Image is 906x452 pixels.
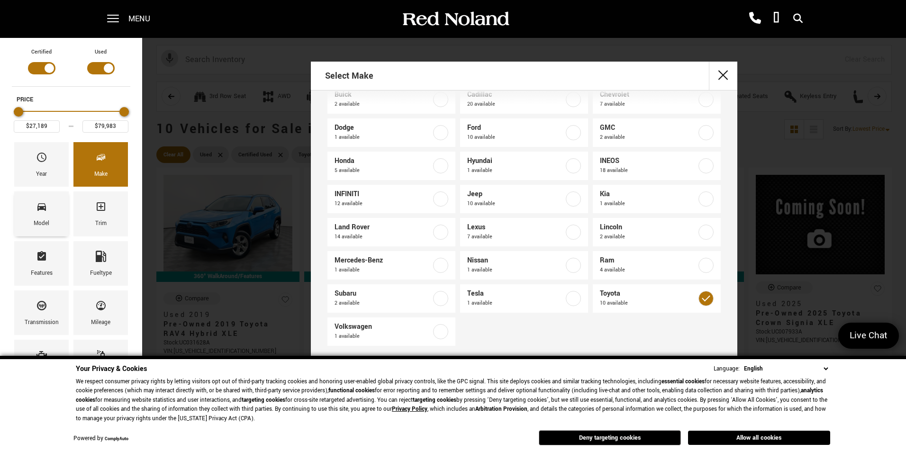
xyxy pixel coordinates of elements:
div: Make [94,169,108,180]
span: 1 available [335,332,431,341]
select: Language Select [742,364,830,374]
strong: functional cookies [328,387,375,395]
span: Chevrolet [600,90,697,99]
button: close [709,62,737,90]
span: Buick [335,90,431,99]
span: Jeep [467,190,564,199]
a: Nissan1 available [460,251,588,280]
input: Maximum [82,120,128,133]
div: MileageMileage [73,290,128,335]
strong: Arbitration Provision [475,405,527,413]
a: ComplyAuto [105,436,128,442]
span: Land Rover [335,223,431,232]
a: Ford10 available [460,118,588,147]
a: Chevrolet7 available [593,85,721,114]
h2: Select Make [325,63,373,89]
span: 7 available [600,99,697,109]
span: 2 available [600,232,697,242]
strong: essential cookies [661,378,705,386]
span: Volkswagen [335,322,431,332]
span: 10 available [467,199,564,208]
div: MakeMake [73,142,128,187]
span: Features [36,248,47,268]
a: Dodge1 available [327,118,455,147]
span: 1 available [467,166,564,175]
label: Certified [31,47,52,57]
span: 2 available [335,99,431,109]
div: Language: [714,366,740,372]
a: Cadillac20 available [460,85,588,114]
img: Red Noland Auto Group [401,11,510,27]
div: FeaturesFeatures [14,241,69,286]
a: Lincoln2 available [593,218,721,246]
div: YearYear [14,142,69,187]
strong: targeting cookies [242,396,285,404]
span: Ram [600,256,697,265]
span: Honda [335,156,431,166]
span: 10 available [467,133,564,142]
a: Hyundai1 available [460,152,588,180]
span: 1 available [335,133,431,142]
div: Trim [95,218,107,229]
a: Live Chat [838,323,899,349]
input: Minimum [14,120,60,133]
span: INFINITI [335,190,431,199]
a: Subaru2 available [327,284,455,313]
a: Land Rover14 available [327,218,455,246]
div: Year [36,169,47,180]
span: Transmission [36,298,47,317]
span: Toyota [600,289,697,298]
a: Kia1 available [593,185,721,213]
span: 5 available [335,166,431,175]
span: 18 available [600,166,697,175]
span: Lexus [467,223,564,232]
a: Privacy Policy [392,405,427,413]
a: Honda5 available [327,152,455,180]
button: Deny targeting cookies [539,430,681,445]
span: Make [95,149,107,169]
span: Hyundai [467,156,564,166]
span: 20 available [467,99,564,109]
span: 4 available [600,265,697,275]
strong: analytics cookies [76,387,823,404]
div: Mileage [91,317,110,328]
span: 1 available [600,199,697,208]
a: Ram4 available [593,251,721,280]
div: Model [34,218,49,229]
div: Transmission [25,317,59,328]
span: 10 available [600,298,697,308]
a: Lexus7 available [460,218,588,246]
span: Ford [467,123,564,133]
span: Lincoln [600,223,697,232]
a: Tesla1 available [460,284,588,313]
div: Powered by [73,436,128,442]
p: We respect consumer privacy rights by letting visitors opt out of third-party tracking cookies an... [76,377,830,424]
span: Kia [600,190,697,199]
a: Toyota10 available [593,284,721,313]
span: Model [36,199,47,218]
span: Mercedes-Benz [335,256,431,265]
div: TransmissionTransmission [14,290,69,335]
div: Filter by Vehicle Type [12,47,130,86]
div: EngineEngine [14,340,69,384]
span: Your Privacy & Cookies [76,364,147,374]
a: Mercedes-Benz1 available [327,251,455,280]
div: ModelModel [14,191,69,236]
div: FueltypeFueltype [73,241,128,286]
span: 14 available [335,232,431,242]
span: Dodge [335,123,431,133]
span: Fueltype [95,248,107,268]
span: 1 available [335,265,431,275]
span: INEOS [600,156,697,166]
label: Used [95,47,107,57]
div: Minimum Price [14,107,23,117]
a: Jeep10 available [460,185,588,213]
div: Price [14,104,128,133]
a: INFINITI12 available [327,185,455,213]
div: Fueltype [90,268,112,279]
button: Allow all cookies [688,431,830,445]
span: 12 available [335,199,431,208]
span: Mileage [95,298,107,317]
a: GMC2 available [593,118,721,147]
a: INEOS18 available [593,152,721,180]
